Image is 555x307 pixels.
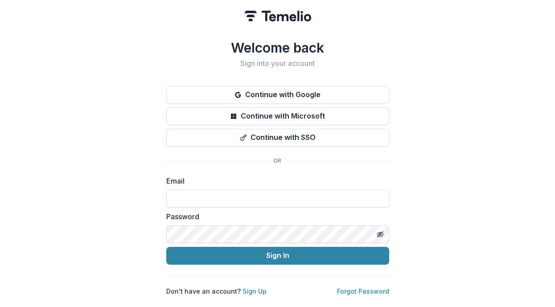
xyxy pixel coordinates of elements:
[244,11,311,21] img: Temelio
[166,107,389,125] button: Continue with Microsoft
[166,176,384,186] label: Email
[337,287,389,295] a: Forgot Password
[166,211,384,222] label: Password
[166,40,389,56] h1: Welcome back
[243,287,267,295] a: Sign Up
[166,59,389,68] h2: Sign into your account
[166,129,389,147] button: Continue with SSO
[166,247,389,265] button: Sign In
[166,86,389,104] button: Continue with Google
[373,227,387,242] button: Toggle password visibility
[166,287,267,296] p: Don't have an account?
